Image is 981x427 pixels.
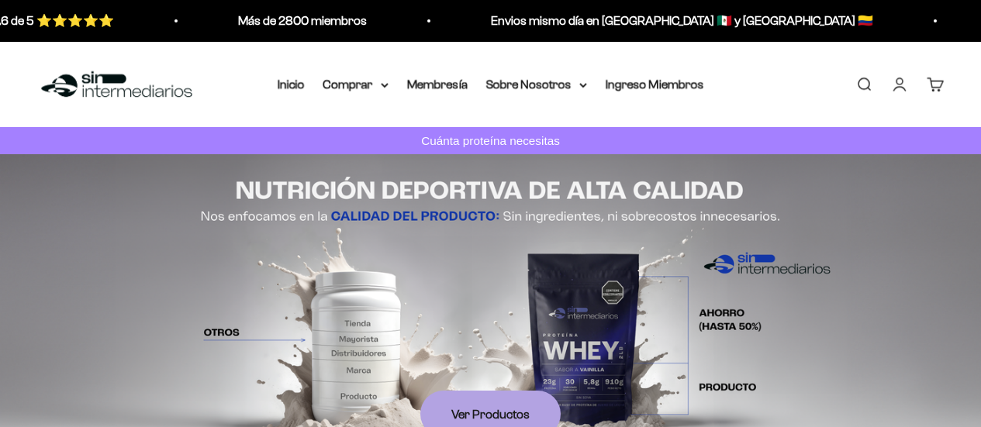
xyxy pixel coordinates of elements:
p: Más de 2800 miembros [231,11,360,31]
summary: Comprar [323,74,389,95]
a: Ingreso Miembros [606,77,704,91]
p: Cuánta proteína necesitas [417,131,564,150]
p: Envios mismo día en [GEOGRAPHIC_DATA] 🇲🇽 y [GEOGRAPHIC_DATA] 🇨🇴 [484,11,866,31]
a: Membresía [407,77,468,91]
summary: Sobre Nosotros [486,74,587,95]
a: Inicio [278,77,305,91]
